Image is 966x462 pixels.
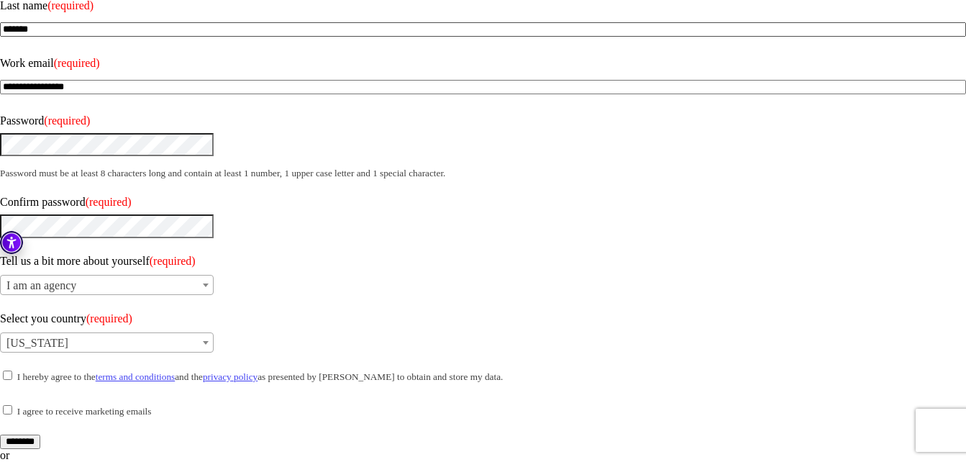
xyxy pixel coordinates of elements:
[96,371,176,382] a: terms and conditions
[54,57,100,69] span: (required)
[3,371,12,380] input: I hereby agree to theterms and conditionsand theprivacy policyas presented by [PERSON_NAME] to ob...
[3,405,12,415] input: I agree to receive marketing emails
[203,371,258,382] a: privacy policy
[150,255,196,267] span: (required)
[86,196,132,208] span: (required)
[1,333,213,353] span: American Samoa
[17,371,503,382] small: I hereby agree to the and the as presented by [PERSON_NAME] to obtain and store my data.
[1,276,213,296] span: I am an agency
[86,312,132,325] span: (required)
[17,406,152,417] small: I agree to receive marketing emails
[44,114,90,127] span: (required)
